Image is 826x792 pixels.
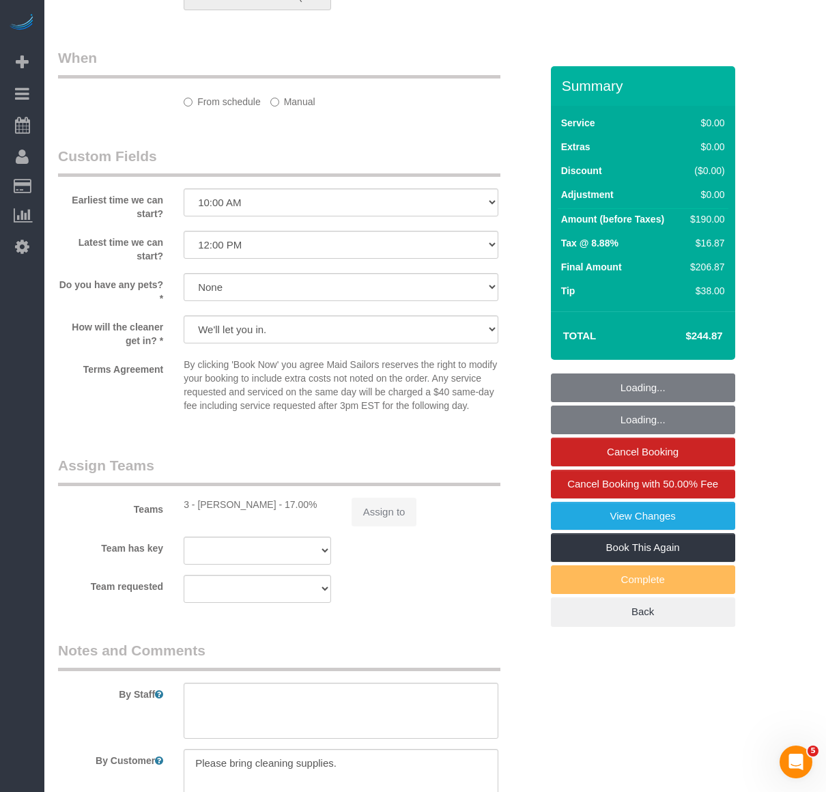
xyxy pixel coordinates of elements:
[551,533,735,562] a: Book This Again
[685,236,724,250] div: $16.87
[551,597,735,626] a: Back
[551,438,735,466] a: Cancel Booking
[184,358,498,412] p: By clicking 'Book Now' you agree Maid Sailors reserves the right to modify your booking to includ...
[685,140,724,154] div: $0.00
[48,537,173,555] label: Team has key
[48,315,173,348] label: How will the cleaner get in? *
[780,746,812,778] iframe: Intercom live chat
[8,14,35,33] img: Automaid Logo
[561,140,590,154] label: Extras
[644,330,722,342] h4: $244.87
[685,116,724,130] div: $0.00
[685,212,724,226] div: $190.00
[685,260,724,274] div: $206.87
[561,260,622,274] label: Final Amount
[567,478,718,490] span: Cancel Booking with 50.00% Fee
[48,273,173,305] label: Do you have any pets? *
[685,188,724,201] div: $0.00
[685,284,724,298] div: $38.00
[561,212,664,226] label: Amount (before Taxes)
[48,358,173,376] label: Terms Agreement
[561,188,614,201] label: Adjustment
[561,116,595,130] label: Service
[48,188,173,221] label: Earliest time we can start?
[58,146,500,177] legend: Custom Fields
[48,575,173,593] label: Team requested
[184,498,331,511] div: 3 - [PERSON_NAME] - 17.00%
[808,746,818,756] span: 5
[270,90,315,109] label: Manual
[58,48,500,79] legend: When
[58,455,500,486] legend: Assign Teams
[184,98,193,107] input: From schedule
[561,284,575,298] label: Tip
[58,640,500,671] legend: Notes and Comments
[48,498,173,516] label: Teams
[48,683,173,701] label: By Staff
[685,164,724,178] div: ($0.00)
[561,164,602,178] label: Discount
[48,231,173,263] label: Latest time we can start?
[563,330,597,341] strong: Total
[561,236,618,250] label: Tax @ 8.88%
[551,470,735,498] a: Cancel Booking with 50.00% Fee
[551,502,735,531] a: View Changes
[48,749,173,767] label: By Customer
[184,90,261,109] label: From schedule
[562,78,728,94] h3: Summary
[270,98,279,107] input: Manual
